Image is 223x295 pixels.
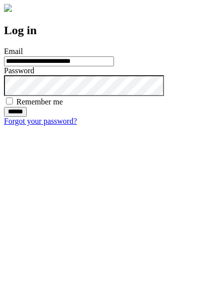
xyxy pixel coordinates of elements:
img: logo-4e3dc11c47720685a147b03b5a06dd966a58ff35d612b21f08c02c0306f2b779.png [4,4,12,12]
label: Remember me [16,98,63,106]
h2: Log in [4,24,219,37]
a: Forgot your password? [4,117,77,125]
label: Password [4,66,34,75]
label: Email [4,47,23,55]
